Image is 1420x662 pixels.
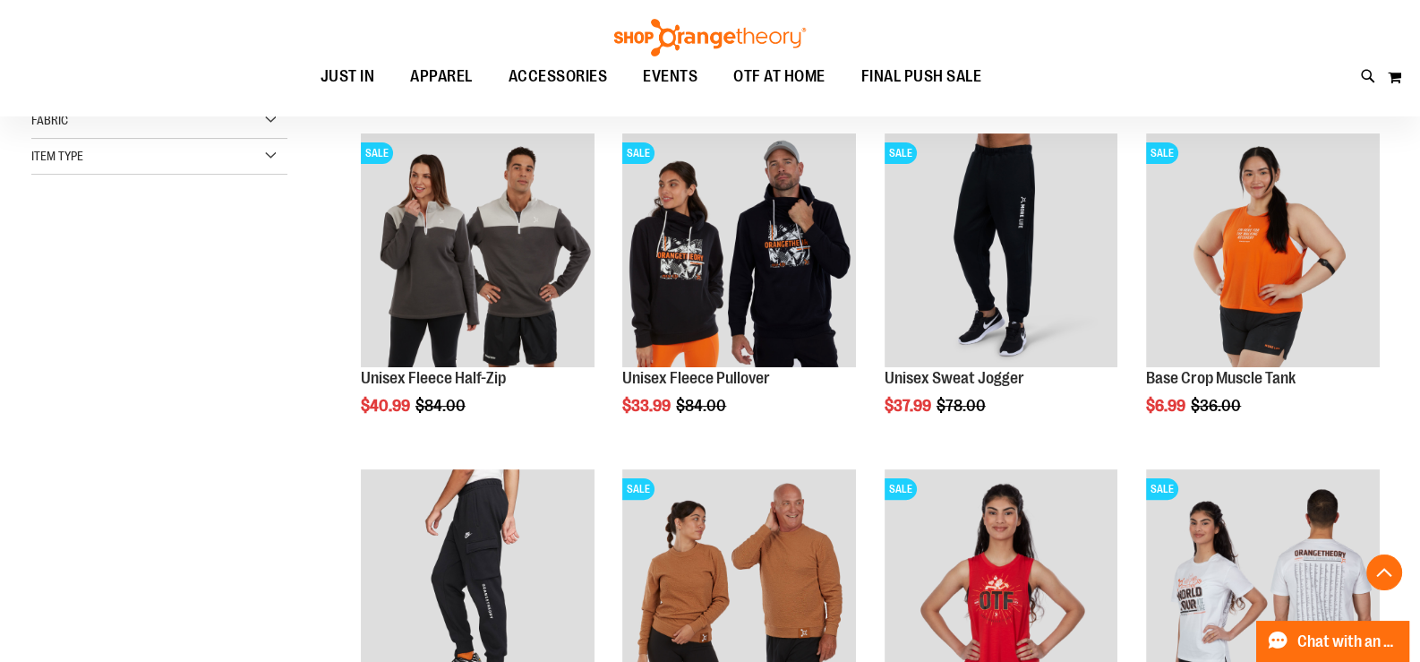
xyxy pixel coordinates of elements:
span: $37.99 [885,397,934,415]
div: product [613,125,865,460]
span: $33.99 [622,397,673,415]
a: Unisex Sweat Jogger [885,369,1024,387]
div: product [1137,125,1389,460]
a: APPAREL [392,56,491,98]
a: Unisex Fleece Pullover [622,369,770,387]
span: APPAREL [410,56,473,97]
span: Item Type [31,149,83,163]
a: EVENTS [625,56,715,98]
button: Chat with an Expert [1256,621,1410,662]
a: OTF AT HOME [715,56,843,98]
img: Product image for Base Crop Muscle Tank [1146,133,1380,367]
span: $84.00 [415,397,468,415]
img: Product image for Unisex Fleece Pullover [622,133,856,367]
span: FINAL PUSH SALE [861,56,982,97]
a: Unisex Fleece Half-Zip [361,369,506,387]
a: Product image for Base Crop Muscle TankSALE [1146,133,1380,370]
span: Chat with an Expert [1297,633,1399,650]
a: Product image for Unisex Sweat JoggerSALE [885,133,1118,370]
span: $84.00 [676,397,729,415]
a: Base Crop Muscle Tank [1146,369,1296,387]
div: product [876,125,1127,460]
span: Fabric [31,113,68,127]
span: SALE [361,142,393,164]
span: SALE [622,478,654,500]
a: Product image for Unisex Fleece PulloverSALE [622,133,856,370]
img: Product image for Unisex Sweat Jogger [885,133,1118,367]
span: SALE [1146,478,1178,500]
span: EVENTS [643,56,697,97]
span: $78.00 [937,397,988,415]
span: SALE [885,478,917,500]
span: SALE [885,142,917,164]
a: ACCESSORIES [491,56,626,98]
span: OTF AT HOME [733,56,825,97]
span: SALE [622,142,654,164]
a: Product image for Unisex Fleece Half ZipSALE [361,133,595,370]
span: SALE [1146,142,1178,164]
button: Back To Top [1366,555,1402,590]
img: Shop Orangetheory [612,19,808,56]
div: product [352,125,603,460]
a: JUST IN [303,56,393,98]
span: ACCESSORIES [509,56,608,97]
img: Product image for Unisex Fleece Half Zip [361,133,595,367]
span: $36.00 [1191,397,1244,415]
span: $40.99 [361,397,413,415]
span: JUST IN [321,56,375,97]
span: $6.99 [1146,397,1188,415]
a: FINAL PUSH SALE [843,56,1000,97]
